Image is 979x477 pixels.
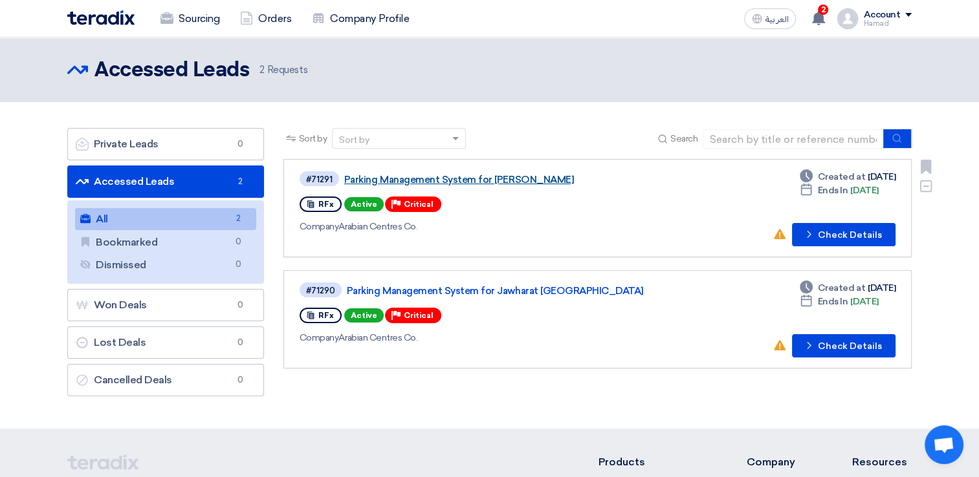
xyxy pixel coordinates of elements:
[818,170,865,184] span: Created at
[792,223,896,246] button: Check Details
[818,5,828,15] span: 2
[792,334,896,357] button: Check Details
[302,5,419,33] a: Company Profile
[259,63,307,78] span: Requests
[344,197,384,211] span: Active
[67,364,264,396] a: Cancelled Deals0
[150,5,230,33] a: Sourcing
[300,221,339,232] span: Company
[75,208,256,230] a: All
[670,132,698,145] span: Search
[339,133,369,147] div: Sort by
[67,128,264,160] a: Private Leads0
[232,138,248,151] span: 0
[925,425,963,464] div: Open chat
[347,285,670,297] a: Parking Management System for Jawharat [GEOGRAPHIC_DATA]
[800,184,879,197] div: [DATE]
[404,200,434,209] span: Critical
[404,311,434,320] span: Critical
[300,331,673,344] div: Arabian Centres Co.
[232,175,248,188] span: 2
[800,295,879,308] div: [DATE]
[67,289,264,321] a: Won Deals0
[703,129,884,149] input: Search by title or reference number
[306,286,335,295] div: #71290
[800,170,896,184] div: [DATE]
[818,295,848,308] span: Ends In
[746,454,813,470] li: Company
[300,220,670,233] div: Arabian Centres Co.
[67,165,264,198] a: Accessed Leads2
[299,132,327,145] span: Sort by
[818,184,848,197] span: Ends In
[230,258,246,271] span: 0
[318,200,334,209] span: RFx
[230,5,302,33] a: Orders
[230,212,246,226] span: 2
[863,10,900,21] div: Account
[67,10,135,25] img: Teradix logo
[863,20,912,27] div: Hamad
[765,15,788,24] span: العربية
[259,64,265,76] span: 2
[67,326,264,359] a: Lost Deals0
[344,308,384,323] span: Active
[94,58,249,83] h2: Accessed Leads
[232,374,248,387] span: 0
[318,311,334,320] span: RFx
[306,175,333,184] div: #71291
[818,281,865,295] span: Created at
[300,332,339,343] span: Company
[232,299,248,312] span: 0
[75,231,256,253] a: Bookmarked
[344,174,668,185] a: Parking Management System for [PERSON_NAME]
[232,336,248,349] span: 0
[852,454,912,470] li: Resources
[230,235,246,249] span: 0
[599,454,708,470] li: Products
[75,254,256,276] a: Dismissed
[744,8,796,29] button: العربية
[800,281,896,295] div: [DATE]
[837,8,858,29] img: profile_test.png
